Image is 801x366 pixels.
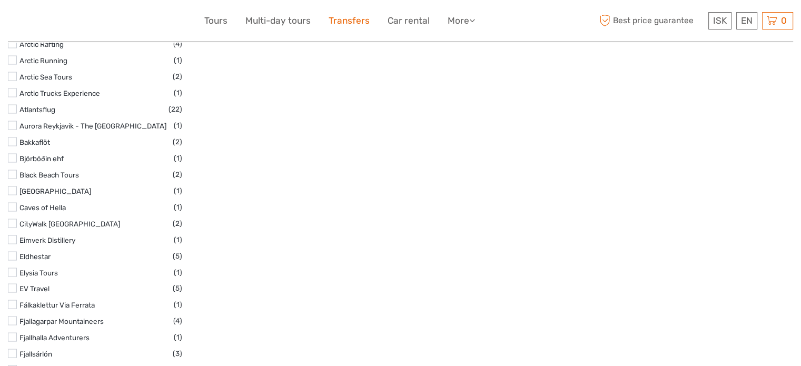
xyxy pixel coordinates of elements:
[174,331,182,343] span: (1)
[169,103,182,115] span: (22)
[19,121,166,130] a: Aurora Reykjavik - The [GEOGRAPHIC_DATA]
[19,137,50,146] a: Bakkaflöt
[19,268,58,276] a: Elysia Tours
[173,37,182,50] span: (4)
[173,70,182,82] span: (2)
[121,16,134,29] button: Open LiveChat chat widget
[174,152,182,164] span: (1)
[173,314,182,327] span: (4)
[19,252,51,260] a: Eldhestar
[19,203,66,211] a: Caves of Hella
[19,170,79,179] a: Black Beach Tours
[388,13,430,28] a: Car rental
[19,235,75,244] a: Eimverk Distillery
[779,15,788,26] span: 0
[173,347,182,359] span: (3)
[173,250,182,262] span: (5)
[173,217,182,229] span: (2)
[174,266,182,278] span: (1)
[174,298,182,310] span: (1)
[329,13,370,28] a: Transfers
[19,300,95,309] a: Fálkaklettur Via Ferrata
[204,13,228,28] a: Tours
[19,72,72,81] a: Arctic Sea Tours
[19,349,52,358] a: Fjallsárlón
[19,105,55,113] a: Atlantsflug
[174,119,182,131] span: (1)
[174,54,182,66] span: (1)
[19,219,120,227] a: CityWalk [GEOGRAPHIC_DATA]
[19,333,90,341] a: Fjallhalla Adventurers
[173,282,182,294] span: (5)
[173,168,182,180] span: (2)
[19,56,67,64] a: Arctic Running
[597,12,706,29] span: Best price guarantee
[174,184,182,196] span: (1)
[173,135,182,147] span: (2)
[245,13,311,28] a: Multi-day tours
[19,284,50,292] a: EV Travel
[713,15,727,26] span: ISK
[174,86,182,98] span: (1)
[736,12,757,29] div: EN
[19,88,100,97] a: Arctic Trucks Experience
[15,18,119,27] p: We're away right now. Please check back later!
[174,233,182,245] span: (1)
[19,316,104,325] a: Fjallagarpar Mountaineers
[174,201,182,213] span: (1)
[19,39,64,48] a: Arctic Rafting
[448,13,475,28] a: More
[19,186,91,195] a: [GEOGRAPHIC_DATA]
[19,154,64,162] a: Bjórböðin ehf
